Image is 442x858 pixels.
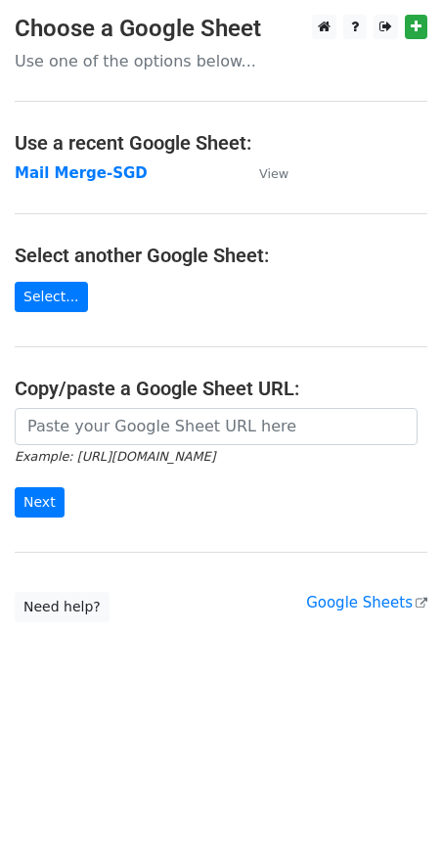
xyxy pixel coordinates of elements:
p: Use one of the options below... [15,51,427,71]
small: Example: [URL][DOMAIN_NAME] [15,449,215,464]
h4: Use a recent Google Sheet: [15,131,427,155]
input: Paste your Google Sheet URL here [15,408,418,445]
h4: Select another Google Sheet: [15,244,427,267]
a: Google Sheets [306,594,427,611]
h4: Copy/paste a Google Sheet URL: [15,377,427,400]
a: Select... [15,282,88,312]
input: Next [15,487,65,518]
iframe: Chat Widget [344,764,442,858]
h3: Choose a Google Sheet [15,15,427,43]
small: View [259,166,288,181]
a: Need help? [15,592,110,622]
a: View [240,164,288,182]
a: Mail Merge-SGD [15,164,148,182]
